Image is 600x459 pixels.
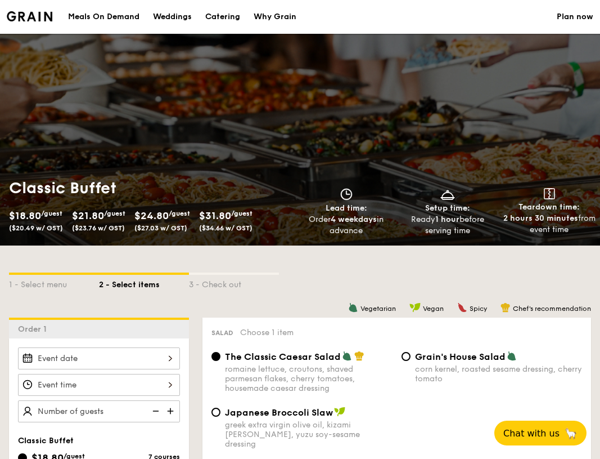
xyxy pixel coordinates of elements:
input: Event time [18,374,180,396]
img: icon-chef-hat.a58ddaea.svg [500,302,511,313]
div: 2 - Select items [99,275,189,291]
h1: Classic Buffet [9,178,296,198]
span: Japanese Broccoli Slaw [225,407,333,418]
strong: 1 hour [435,215,459,224]
img: icon-vegan.f8ff3823.svg [409,302,421,313]
img: icon-add.58712e84.svg [163,400,180,422]
span: /guest [231,210,252,217]
span: /guest [169,210,190,217]
img: icon-dish.430c3a2e.svg [439,188,456,200]
input: Grain's House Saladcorn kernel, roasted sesame dressing, cherry tomato [401,352,410,361]
span: 🦙 [564,427,578,440]
button: Chat with us🦙 [494,421,587,445]
span: ($23.76 w/ GST) [72,224,125,232]
span: Teardown time: [518,202,580,212]
img: icon-chef-hat.a58ddaea.svg [354,351,364,361]
div: 3 - Check out [189,275,279,291]
div: greek extra virgin olive oil, kizami [PERSON_NAME], yuzu soy-sesame dressing [225,420,393,449]
span: $24.80 [134,210,169,222]
img: icon-vegetarian.fe4039eb.svg [507,351,517,361]
span: $18.80 [9,210,41,222]
div: from event time [503,213,596,235]
img: icon-clock.2db775ea.svg [338,188,355,200]
input: Japanese Broccoli Slawgreek extra virgin olive oil, kizami [PERSON_NAME], yuzu soy-sesame dressing [211,408,220,417]
span: $21.80 [72,210,104,222]
div: Ready before serving time [401,214,494,237]
span: Grain's House Salad [415,351,506,362]
a: Logotype [7,11,52,21]
span: /guest [104,210,125,217]
span: Salad [211,329,233,337]
img: Grain [7,11,52,21]
img: icon-vegetarian.fe4039eb.svg [342,351,352,361]
img: icon-reduce.1d2dbef1.svg [146,400,163,422]
span: Chef's recommendation [513,305,591,313]
span: ($34.66 w/ GST) [199,224,252,232]
span: ($27.03 w/ GST) [134,224,187,232]
img: icon-teardown.65201eee.svg [544,188,555,199]
span: Vegetarian [360,305,396,313]
span: Choose 1 item [240,328,294,337]
div: romaine lettuce, croutons, shaved parmesan flakes, cherry tomatoes, housemade caesar dressing [225,364,393,393]
img: icon-vegetarian.fe4039eb.svg [348,302,358,313]
span: Vegan [423,305,444,313]
input: The Classic Caesar Saladromaine lettuce, croutons, shaved parmesan flakes, cherry tomatoes, house... [211,352,220,361]
img: icon-spicy.37a8142b.svg [457,302,467,313]
img: icon-vegan.f8ff3823.svg [334,407,345,417]
span: /guest [41,210,62,217]
span: Spicy [470,305,487,313]
div: Order in advance [300,214,393,237]
strong: 4 weekdays [331,215,377,224]
span: The Classic Caesar Salad [225,351,341,362]
span: Chat with us [503,428,560,439]
span: Order 1 [18,324,51,334]
strong: 2 hours 30 minutes [503,213,578,223]
span: ($20.49 w/ GST) [9,224,63,232]
span: $31.80 [199,210,231,222]
span: Lead time: [326,203,367,213]
input: Number of guests [18,400,180,422]
span: Setup time: [425,203,470,213]
div: corn kernel, roasted sesame dressing, cherry tomato [415,364,583,384]
input: Event date [18,347,180,369]
div: 1 - Select menu [9,275,99,291]
span: Classic Buffet [18,436,74,445]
